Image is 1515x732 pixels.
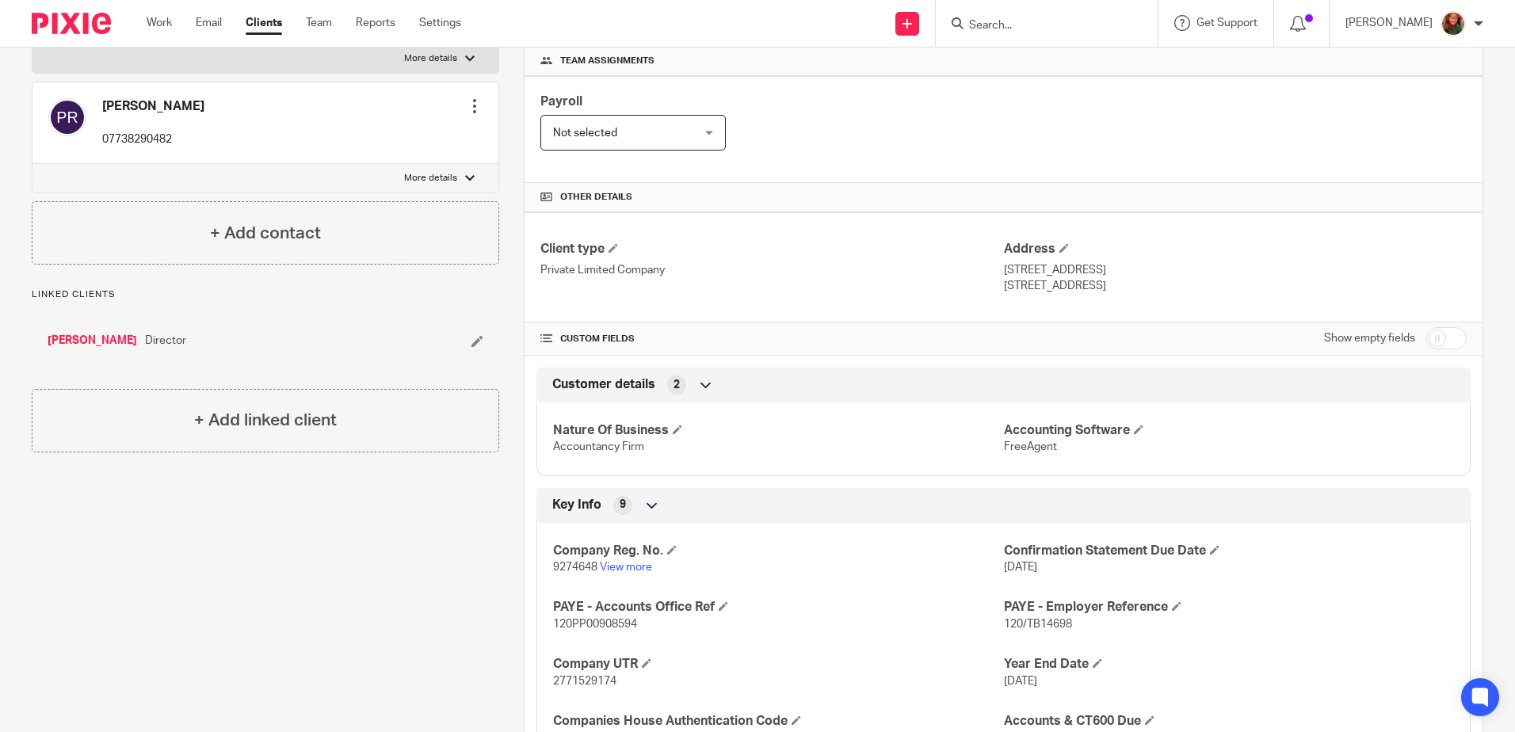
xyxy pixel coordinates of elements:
[553,543,1003,559] h4: Company Reg. No.
[1004,599,1454,616] h4: PAYE - Employer Reference
[356,15,395,31] a: Reports
[1004,562,1037,573] span: [DATE]
[560,55,654,67] span: Team assignments
[1004,278,1467,294] p: [STREET_ADDRESS]
[102,132,204,147] p: 07738290482
[540,95,582,108] span: Payroll
[553,562,597,573] span: 9274648
[1196,17,1257,29] span: Get Support
[145,333,186,349] span: Director
[553,441,644,452] span: Accountancy Firm
[147,15,172,31] a: Work
[1004,619,1072,630] span: 120/TB14698
[540,262,1003,278] p: Private Limited Company
[1324,330,1415,346] label: Show empty fields
[246,15,282,31] a: Clients
[553,619,637,630] span: 120PP00908594
[674,377,680,393] span: 2
[560,191,632,204] span: Other details
[553,713,1003,730] h4: Companies House Authentication Code
[404,172,457,185] p: More details
[1004,713,1454,730] h4: Accounts & CT600 Due
[1004,441,1057,452] span: FreeAgent
[1345,15,1433,31] p: [PERSON_NAME]
[540,333,1003,345] h4: CUSTOM FIELDS
[552,376,655,393] span: Customer details
[540,241,1003,257] h4: Client type
[967,19,1110,33] input: Search
[553,128,617,139] span: Not selected
[102,98,204,115] h4: [PERSON_NAME]
[196,15,222,31] a: Email
[306,15,332,31] a: Team
[1004,543,1454,559] h4: Confirmation Statement Due Date
[48,333,137,349] a: [PERSON_NAME]
[404,52,457,65] p: More details
[210,221,321,246] h4: + Add contact
[1441,11,1466,36] img: sallycropped.JPG
[620,497,626,513] span: 9
[553,422,1003,439] h4: Nature Of Business
[553,656,1003,673] h4: Company UTR
[194,408,337,433] h4: + Add linked client
[553,599,1003,616] h4: PAYE - Accounts Office Ref
[552,497,601,513] span: Key Info
[48,98,86,136] img: svg%3E
[32,13,111,34] img: Pixie
[1004,422,1454,439] h4: Accounting Software
[553,676,616,687] span: 2771529174
[419,15,461,31] a: Settings
[32,288,499,301] p: Linked clients
[1004,676,1037,687] span: [DATE]
[1004,656,1454,673] h4: Year End Date
[600,562,652,573] a: View more
[1004,262,1467,278] p: [STREET_ADDRESS]
[1004,241,1467,257] h4: Address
